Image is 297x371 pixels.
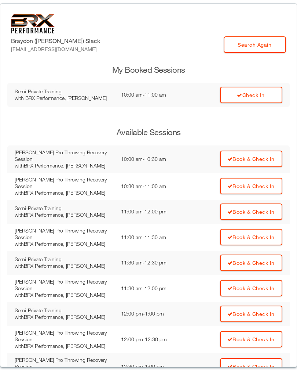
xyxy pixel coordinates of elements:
div: [EMAIL_ADDRESS][DOMAIN_NAME] [11,45,100,53]
div: with BRX Performance, [PERSON_NAME] [15,314,114,320]
img: 6f7da32581c89ca25d665dc3aae533e4f14fe3ef_original.svg [11,14,55,33]
div: [PERSON_NAME] Pro Throwing Recovery Session [15,176,114,190]
div: [PERSON_NAME] Pro Throwing Recovery Session [15,329,114,343]
td: 11:30 am - 12:00 pm [117,275,190,302]
div: [PERSON_NAME] Pro Throwing Recovery Session [15,357,114,370]
div: with BRX Performance, [PERSON_NAME] [15,162,114,169]
h3: My Booked Sessions [7,64,290,76]
div: with BRX Performance, [PERSON_NAME] [15,343,114,349]
a: Book & Check In [220,229,282,245]
a: Book & Check In [220,331,282,347]
td: 11:30 am - 12:30 pm [117,251,190,275]
div: [PERSON_NAME] Pro Throwing Recovery Session [15,278,114,292]
div: with BRX Performance, [PERSON_NAME] [15,263,114,269]
div: with BRX Performance, [PERSON_NAME] [15,212,114,218]
a: Book & Check In [220,280,282,296]
div: with BRX Performance, [PERSON_NAME] [15,241,114,247]
a: Book & Check In [220,255,282,271]
div: Semi-Private Training [15,88,114,95]
div: with BRX Performance, [PERSON_NAME] [15,190,114,196]
a: Book & Check In [220,306,282,322]
td: 10:00 am - 11:00 am [117,83,189,107]
div: Semi-Private Training [15,256,114,263]
div: [PERSON_NAME] Pro Throwing Recovery Session [15,149,114,162]
a: Book & Check In [220,203,282,220]
a: Book & Check In [220,178,282,194]
div: [PERSON_NAME] Pro Throwing Recovery Session [15,227,114,241]
a: Search Again [224,36,286,53]
a: Check In [220,87,282,103]
div: Semi-Private Training [15,205,114,212]
td: 10:30 am - 11:00 am [117,173,190,200]
td: 11:00 am - 11:30 am [117,224,190,251]
a: Book & Check In [220,151,282,167]
div: Semi-Private Training [15,307,114,314]
td: 12:00 pm - 1:00 pm [117,302,190,326]
h3: Available Sessions [7,127,290,138]
td: 12:00 pm - 12:30 pm [117,326,190,353]
label: Braydon ([PERSON_NAME]) Slack [11,36,100,53]
td: 10:00 am - 10:30 am [117,145,190,173]
div: with BRX Performance, [PERSON_NAME] [15,95,114,101]
div: with BRX Performance, [PERSON_NAME] [15,292,114,298]
td: 11:00 am - 12:00 pm [117,200,190,224]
